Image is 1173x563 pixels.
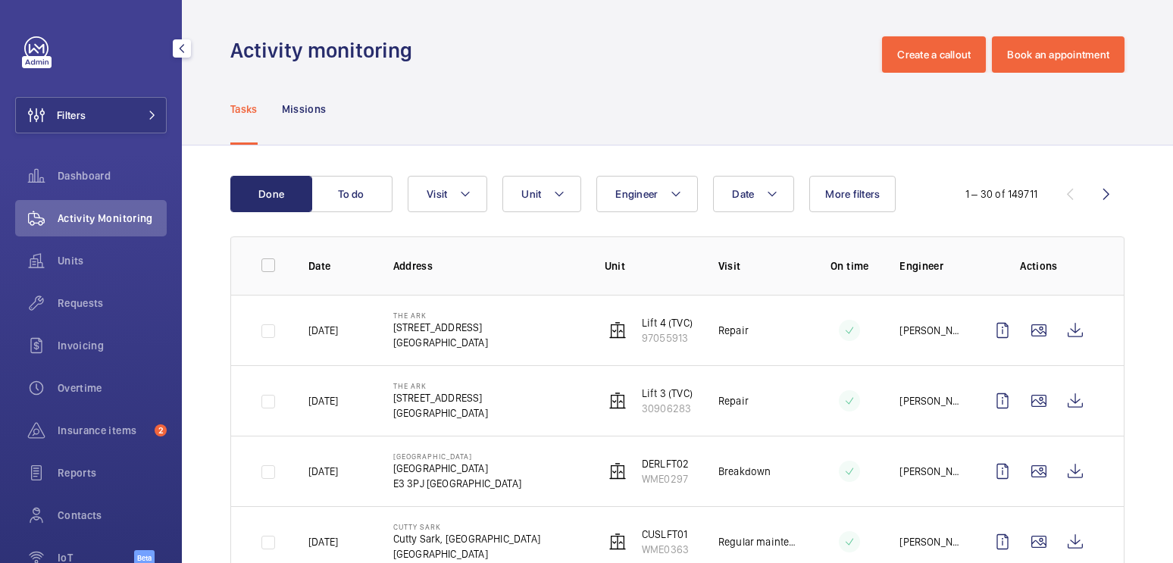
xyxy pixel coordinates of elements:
[899,464,960,479] p: [PERSON_NAME]
[393,405,488,421] p: [GEOGRAPHIC_DATA]
[393,390,488,405] p: [STREET_ADDRESS]
[58,508,167,523] span: Contacts
[58,380,167,396] span: Overtime
[718,323,749,338] p: Repair
[642,330,693,346] p: 97055913
[58,253,167,268] span: Units
[58,296,167,311] span: Requests
[58,338,167,353] span: Invoicing
[732,188,754,200] span: Date
[642,386,693,401] p: Lift 3 (TVC)
[393,531,540,546] p: Cutty Sark, [GEOGRAPHIC_DATA]
[311,176,393,212] button: To do
[58,465,167,480] span: Reports
[58,423,149,438] span: Insurance items
[393,320,488,335] p: [STREET_ADDRESS]
[718,393,749,408] p: Repair
[899,393,960,408] p: [PERSON_NAME]
[408,176,487,212] button: Visit
[809,176,896,212] button: More filters
[393,258,580,274] p: Address
[155,424,167,436] span: 2
[521,188,541,200] span: Unit
[230,176,312,212] button: Done
[608,462,627,480] img: elevator.svg
[15,97,167,133] button: Filters
[608,392,627,410] img: elevator.svg
[393,522,540,531] p: Cutty Sark
[965,186,1037,202] div: 1 – 30 of 149711
[992,36,1125,73] button: Book an appointment
[642,471,689,486] p: WME0297
[642,315,693,330] p: Lift 4 (TVC)
[718,534,800,549] p: Regular maintenance
[718,258,800,274] p: Visit
[642,456,689,471] p: DERLFT02
[393,546,540,561] p: [GEOGRAPHIC_DATA]
[718,464,771,479] p: Breakdown
[282,102,327,117] p: Missions
[642,542,689,557] p: WME0363
[393,335,488,350] p: [GEOGRAPHIC_DATA]
[899,323,960,338] p: [PERSON_NAME]
[608,533,627,551] img: elevator.svg
[608,321,627,339] img: elevator.svg
[393,452,521,461] p: [GEOGRAPHIC_DATA]
[308,258,369,274] p: Date
[393,381,488,390] p: The Ark
[308,464,338,479] p: [DATE]
[308,323,338,338] p: [DATE]
[58,211,167,226] span: Activity Monitoring
[899,534,960,549] p: [PERSON_NAME]
[427,188,447,200] span: Visit
[57,108,86,123] span: Filters
[825,188,880,200] span: More filters
[713,176,794,212] button: Date
[230,102,258,117] p: Tasks
[984,258,1093,274] p: Actions
[596,176,698,212] button: Engineer
[308,393,338,408] p: [DATE]
[502,176,581,212] button: Unit
[824,258,875,274] p: On time
[642,527,689,542] p: CUSLFT01
[642,401,693,416] p: 30906283
[615,188,658,200] span: Engineer
[882,36,986,73] button: Create a callout
[230,36,421,64] h1: Activity monitoring
[58,168,167,183] span: Dashboard
[308,534,338,549] p: [DATE]
[393,476,521,491] p: E3 3PJ [GEOGRAPHIC_DATA]
[899,258,960,274] p: Engineer
[393,461,521,476] p: [GEOGRAPHIC_DATA]
[605,258,694,274] p: Unit
[393,311,488,320] p: The Ark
